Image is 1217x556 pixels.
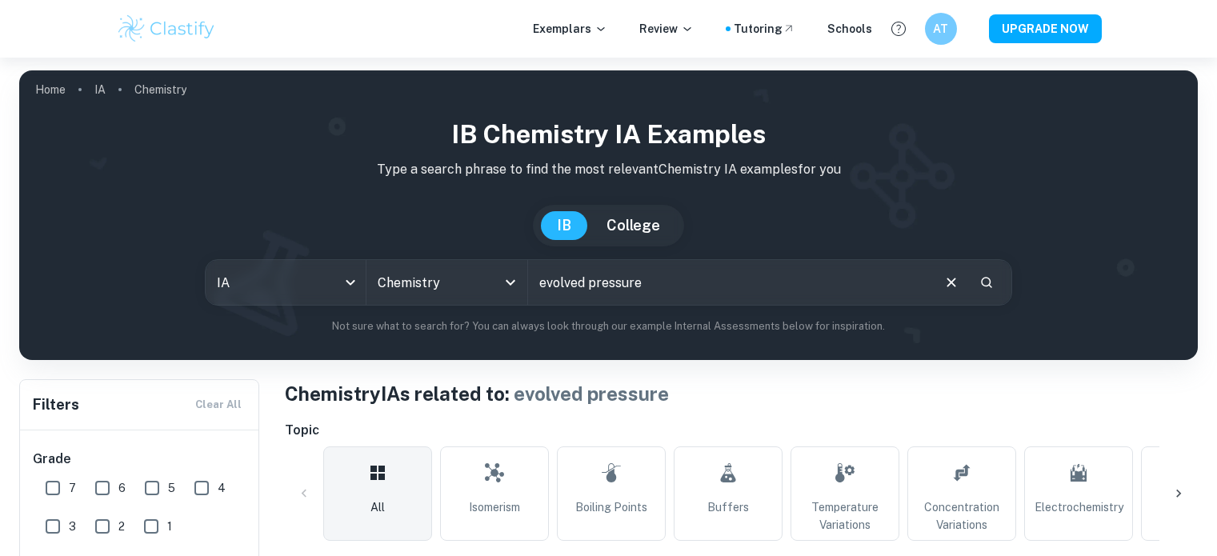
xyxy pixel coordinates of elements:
input: E.g. enthalpy of combustion, Winkler method, phosphate and temperature... [528,260,930,305]
div: IA [206,260,366,305]
button: IB [541,211,587,240]
span: Electrochemistry [1035,498,1123,516]
h1: Chemistry IAs related to: [285,379,1198,408]
span: Temperature Variations [798,498,892,534]
span: Concentration Variations [915,498,1009,534]
h1: IB Chemistry IA examples [32,115,1185,154]
button: AT [925,13,957,45]
button: Open [499,271,522,294]
span: Buffers [707,498,749,516]
span: Boiling Points [575,498,647,516]
button: Clear [936,267,967,298]
span: All [370,498,385,516]
span: 5 [168,479,175,497]
h6: AT [931,20,950,38]
button: Help and Feedback [885,15,912,42]
img: Clastify logo [116,13,218,45]
span: 6 [118,479,126,497]
a: Home [35,78,66,101]
span: 2 [118,518,125,535]
p: Chemistry [134,81,186,98]
p: Exemplars [533,20,607,38]
button: Search [973,269,1000,296]
button: UPGRADE NOW [989,14,1102,43]
h6: Topic [285,421,1198,440]
span: evolved pressure [514,382,669,405]
p: Review [639,20,694,38]
a: Schools [827,20,872,38]
img: profile cover [19,70,1198,360]
button: College [590,211,676,240]
span: 3 [69,518,76,535]
p: Type a search phrase to find the most relevant Chemistry IA examples for you [32,160,1185,179]
p: Not sure what to search for? You can always look through our example Internal Assessments below f... [32,318,1185,334]
span: Isomerism [469,498,520,516]
span: 7 [69,479,76,497]
h6: Grade [33,450,247,469]
span: 4 [218,479,226,497]
a: IA [94,78,106,101]
span: 1 [167,518,172,535]
h6: Filters [33,394,79,416]
a: Tutoring [734,20,795,38]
